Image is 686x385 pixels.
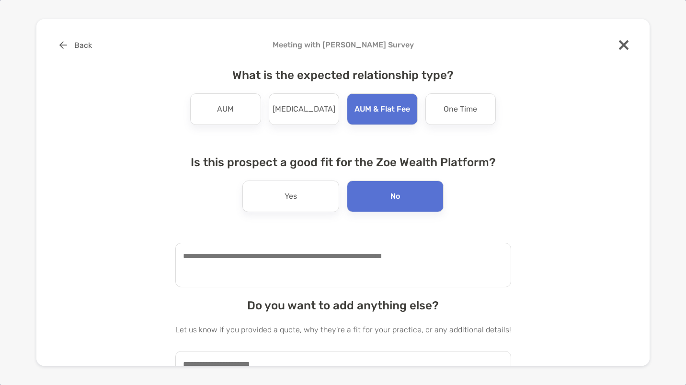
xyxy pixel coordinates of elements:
[390,189,400,204] p: No
[175,299,511,312] h4: Do you want to add anything else?
[444,102,477,117] p: One Time
[175,68,511,82] h4: What is the expected relationship type?
[217,102,234,117] p: AUM
[175,156,511,169] h4: Is this prospect a good fit for the Zoe Wealth Platform?
[52,34,99,56] button: Back
[59,41,67,49] img: button icon
[52,40,634,49] h4: Meeting with [PERSON_NAME] Survey
[354,102,410,117] p: AUM & Flat Fee
[619,40,629,50] img: close modal
[285,189,297,204] p: Yes
[273,102,335,117] p: [MEDICAL_DATA]
[175,324,511,336] p: Let us know if you provided a quote, why they're a fit for your practice, or any additional details!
